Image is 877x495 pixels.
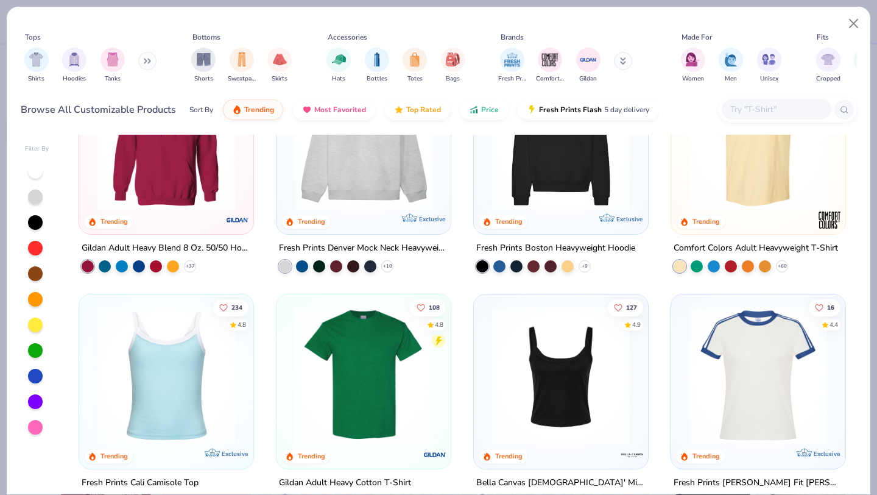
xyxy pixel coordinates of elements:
[604,103,649,117] span: 5 day delivery
[406,105,441,115] span: Top Rated
[273,52,287,66] img: Skirts Image
[365,48,389,84] button: filter button
[438,307,588,444] img: c7959168-479a-4259-8c5e-120e54807d6b
[326,48,351,84] div: filter for Hats
[91,72,241,210] img: 01756b78-01f6-4cc6-8d8a-3c30c1a0c8ac
[476,475,646,490] div: Bella Canvas [DEMOGRAPHIC_DATA]' Micro Ribbed Scoop Tank
[279,475,411,490] div: Gildan Adult Heavy Cotton T-Shirt
[214,299,249,316] button: Like
[674,241,838,256] div: Comfort Colors Adult Heavyweight T-Shirt
[446,74,460,84] span: Bags
[25,32,41,43] div: Tops
[238,320,247,329] div: 4.8
[82,475,199,490] div: Fresh Prints Cali Camisole Top
[244,105,274,115] span: Trending
[186,263,195,270] span: + 37
[91,307,241,444] img: a25d9891-da96-49f3-a35e-76288174bf3a
[539,105,602,115] span: Fresh Prints Flash
[576,48,601,84] div: filter for Gildan
[682,32,712,43] div: Made For
[817,208,841,232] img: Comfort Colors logo
[582,263,588,270] span: + 9
[62,48,86,84] div: filter for Hoodies
[403,48,427,84] div: filter for Totes
[25,144,49,154] div: Filter By
[536,48,564,84] div: filter for Comfort Colors
[541,51,559,69] img: Comfort Colors Image
[608,299,643,316] button: Like
[24,48,49,84] div: filter for Shirts
[842,12,865,35] button: Close
[446,52,459,66] img: Bags Image
[503,51,521,69] img: Fresh Prints Image
[757,48,781,84] button: filter button
[403,48,427,84] button: filter button
[719,48,743,84] div: filter for Men
[232,304,243,310] span: 234
[100,48,125,84] button: filter button
[681,48,705,84] div: filter for Women
[536,48,564,84] button: filter button
[632,320,641,329] div: 4.9
[332,74,345,84] span: Hats
[223,99,283,120] button: Trending
[620,442,644,466] img: Bella + Canvas logo
[326,48,351,84] button: filter button
[441,48,465,84] button: filter button
[816,48,840,84] div: filter for Cropped
[29,52,43,66] img: Shirts Image
[635,307,785,444] img: 80dc4ece-0e65-4f15-94a6-2a872a258fbd
[272,74,287,84] span: Skirts
[106,52,119,66] img: Tanks Image
[293,99,375,120] button: Most Favorited
[62,48,86,84] button: filter button
[408,52,421,66] img: Totes Image
[441,48,465,84] div: filter for Bags
[191,48,216,84] button: filter button
[289,307,438,444] img: db319196-8705-402d-8b46-62aaa07ed94f
[194,74,213,84] span: Shorts
[579,51,597,69] img: Gildan Image
[365,48,389,84] div: filter for Bottles
[719,48,743,84] button: filter button
[518,99,658,120] button: Fresh Prints Flash5 day delivery
[816,74,840,84] span: Cropped
[757,48,781,84] div: filter for Unisex
[729,102,823,116] input: Try "T-Shirt"
[289,72,438,210] img: f5d85501-0dbb-4ee4-b115-c08fa3845d83
[635,72,785,210] img: d4a37e75-5f2b-4aef-9a6e-23330c63bbc0
[498,74,526,84] span: Fresh Prints
[410,299,446,316] button: Like
[228,48,256,84] div: filter for Sweatpants
[407,74,423,84] span: Totes
[626,304,637,310] span: 127
[762,52,776,66] img: Unisex Image
[435,320,443,329] div: 4.8
[28,74,44,84] span: Shirts
[527,105,537,115] img: flash.gif
[332,52,346,66] img: Hats Image
[222,449,248,457] span: Exclusive
[683,307,833,444] img: e5540c4d-e74a-4e58-9a52-192fe86bec9f
[476,241,635,256] div: Fresh Prints Boston Heavyweight Hoodie
[725,74,737,84] span: Men
[314,105,366,115] span: Most Favorited
[385,99,450,120] button: Top Rated
[191,48,216,84] div: filter for Shorts
[682,74,704,84] span: Women
[279,241,448,256] div: Fresh Prints Denver Mock Neck Heavyweight Sweatshirt
[197,52,211,66] img: Shorts Image
[579,74,597,84] span: Gildan
[724,52,738,66] img: Men Image
[777,263,786,270] span: + 60
[674,475,843,490] div: Fresh Prints [PERSON_NAME] Fit [PERSON_NAME] Shirt with Stripes
[498,48,526,84] button: filter button
[498,48,526,84] div: filter for Fresh Prints
[423,442,447,466] img: Gildan logo
[460,99,508,120] button: Price
[429,304,440,310] span: 108
[383,263,392,270] span: + 10
[189,104,213,115] div: Sort By
[829,320,838,329] div: 4.4
[683,72,833,210] img: 029b8af0-80e6-406f-9fdc-fdf898547912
